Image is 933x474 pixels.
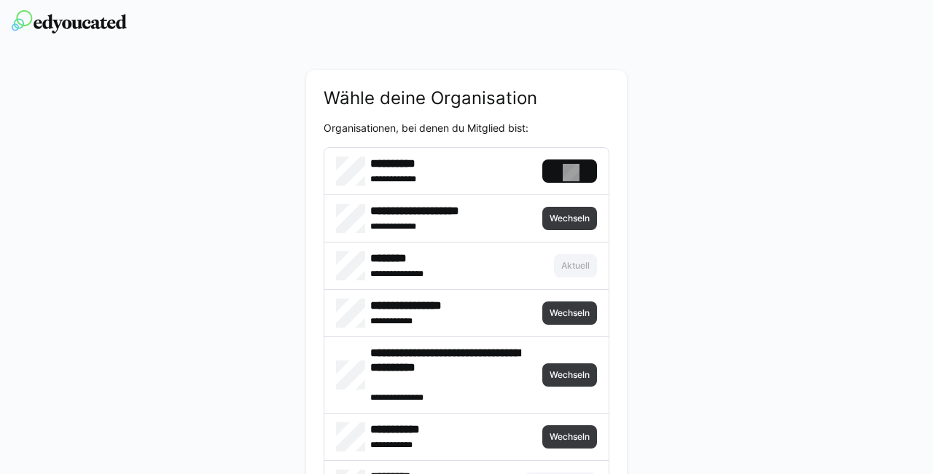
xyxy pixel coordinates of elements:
p: Organisationen, bei denen du Mitglied bist: [324,121,609,135]
h2: Wähle deine Organisation [324,87,609,109]
button: Wechseln [542,301,597,325]
button: Aktuell [554,254,597,277]
button: Wechseln [542,425,597,449]
span: Wechseln [548,369,591,381]
button: Wechseln [542,207,597,230]
span: Wechseln [548,213,591,224]
span: Wechseln [548,307,591,319]
span: Wechseln [548,431,591,443]
span: Aktuell [560,260,591,272]
img: edyoucated [12,10,127,33]
button: Wechseln [542,363,597,387]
